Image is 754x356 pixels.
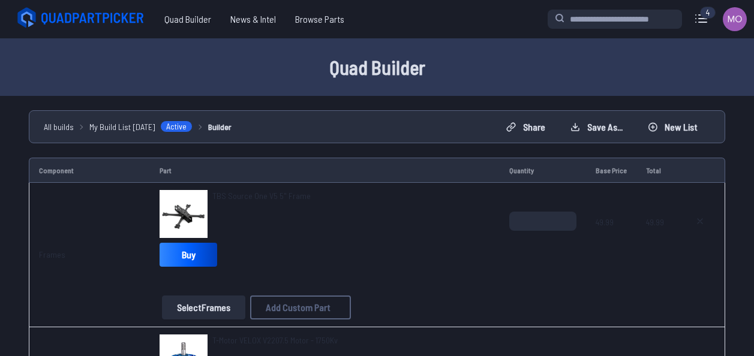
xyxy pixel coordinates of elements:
h1: Quad Builder [14,53,740,82]
a: Buy [160,243,217,267]
a: My Build List [DATE]Active [89,120,193,133]
div: 4 [700,7,716,19]
td: Quantity [500,158,586,183]
a: T-Motor VELOX V2207.5 Motor - 1750Kv [212,334,338,346]
span: My Build List [DATE] [89,120,155,133]
td: Total [636,158,675,183]
a: Builder [208,120,232,133]
button: Add Custom Part [250,295,351,319]
a: All builds [44,120,74,133]
button: Share [496,117,555,137]
td: Base Price [586,158,636,183]
img: User [723,7,747,31]
span: Active [160,120,193,132]
span: 49.99 [646,212,666,269]
a: Quad Builder [155,7,221,31]
span: Add Custom Part [266,303,331,312]
span: TBS Source One V5 5" Frame [212,191,311,201]
a: Frames [39,249,65,260]
a: News & Intel [221,7,286,31]
a: TBS Source One V5 5" Frame [212,190,311,202]
img: image [160,190,208,238]
td: Component [29,158,150,183]
button: New List [638,117,708,137]
span: 49.99 [596,212,627,269]
button: SelectFrames [162,295,245,319]
a: SelectFrames [160,295,248,319]
span: T-Motor VELOX V2207.5 Motor - 1750Kv [212,335,338,345]
td: Part [150,158,500,183]
a: Browse Parts [286,7,354,31]
button: Save as... [560,117,633,137]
